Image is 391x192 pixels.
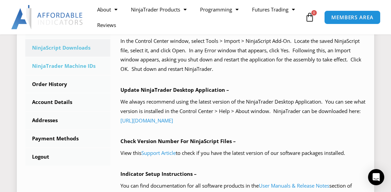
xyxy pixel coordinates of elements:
b: Update NinjaTrader Desktop Application – [120,86,229,93]
div: Open Intercom Messenger [368,169,384,185]
a: NinjaScript Downloads [25,39,110,57]
span: 0 [311,10,317,16]
a: Reviews [90,17,123,33]
a: About [90,2,124,17]
p: We always recommend using the latest version of the NinjaTrader Desktop Application. You can see ... [120,97,366,126]
span: MEMBERS AREA [331,15,373,20]
a: Account Details [25,93,110,111]
a: Futures Trading [245,2,302,17]
img: LogoAI | Affordable Indicators – NinjaTrader [11,5,84,29]
a: Programming [193,2,245,17]
b: Check Version Number For NinjaScript Files – [120,138,236,144]
a: Order History [25,76,110,93]
p: View this to check if you have the latest version of our software packages installed. [120,148,366,158]
b: Indicator Setup Instructions – [120,170,197,177]
nav: Menu [90,2,303,33]
a: Payment Methods [25,130,110,147]
a: Support Article [141,149,176,156]
a: Addresses [25,112,110,129]
a: Logout [25,148,110,166]
a: 0 [295,7,325,27]
a: MEMBERS AREA [324,10,381,24]
p: In the Control Center window, select Tools > Import > NinjaScript Add-On. Locate the saved NinjaS... [120,36,366,74]
a: [URL][DOMAIN_NAME] [120,117,173,124]
a: NinjaTrader Machine IDs [25,57,110,75]
a: NinjaTrader Products [124,2,193,17]
a: User Manuals & Release Notes [259,182,329,189]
